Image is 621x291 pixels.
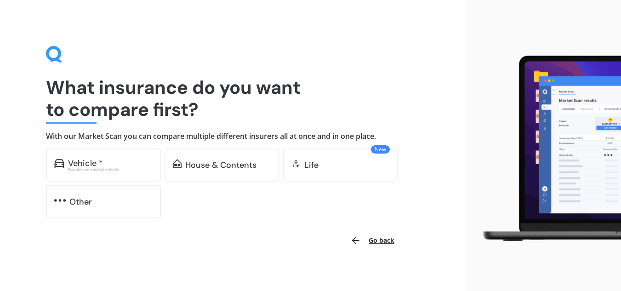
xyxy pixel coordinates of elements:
[291,159,301,168] img: life.f720d6a2d7cdcd3ad642.svg
[371,145,390,154] span: New
[68,159,103,168] div: Vehicle *
[345,229,400,251] button: Go back
[46,76,420,120] h1: What insurance do you want to compare first?
[304,160,319,170] div: Life
[173,159,182,168] img: home-and-contents.b802091223b8502ef2dd.svg
[473,51,621,245] img: laptop.webp
[185,160,256,170] div: House & Contents
[54,159,64,168] img: car.f15378c7a67c060ca3f3.svg
[46,131,420,141] h4: With our Market Scan you can compare multiple different insurers all at once and in one place.
[68,168,153,171] div: Excludes commercial vehicles
[69,197,92,206] div: Other
[54,196,66,205] img: other.81dba5aafe580aa69f38.svg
